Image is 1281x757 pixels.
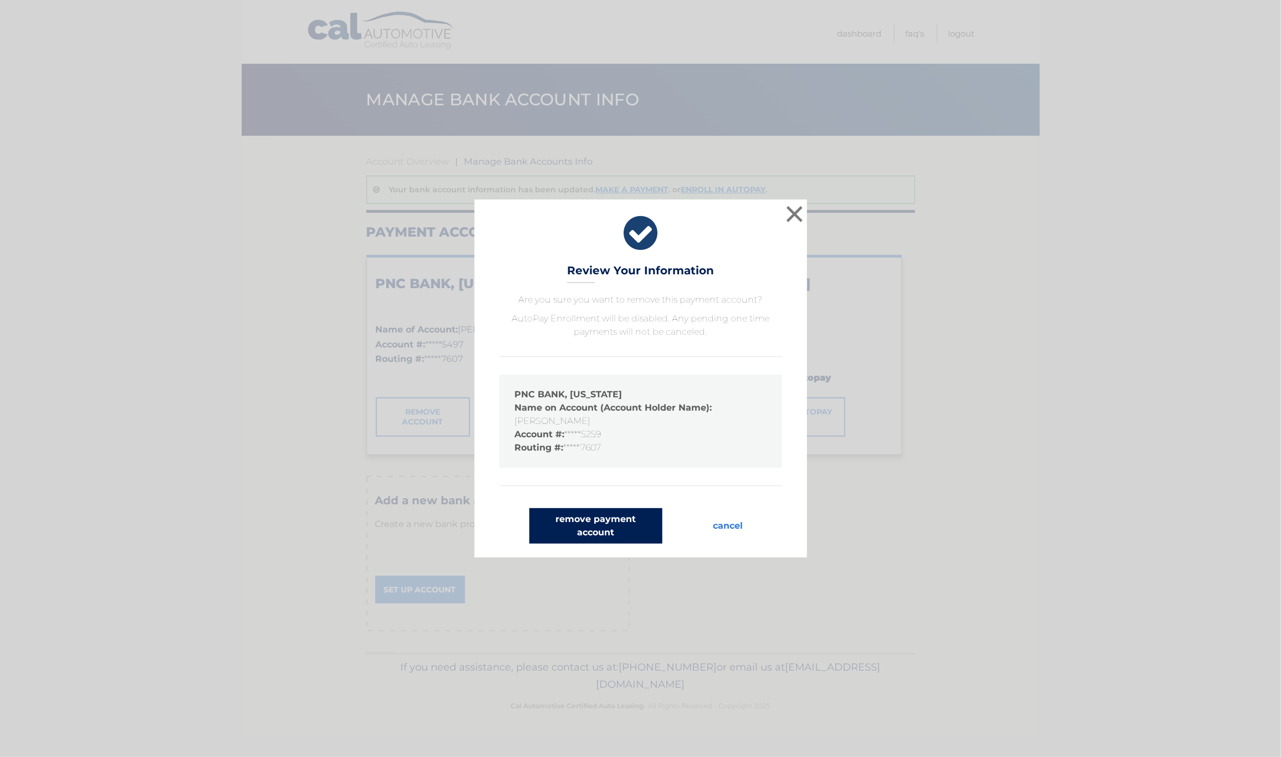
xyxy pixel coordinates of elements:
[567,264,714,283] h3: Review Your Information
[515,429,565,439] strong: Account #:
[784,203,806,225] button: ×
[499,293,782,306] p: Are you sure you want to remove this payment account?
[704,508,752,544] button: cancel
[515,442,564,453] strong: Routing #:
[515,402,712,413] strong: Name on Account (Account Holder Name):
[499,312,782,339] p: AutoPay Enrollment will be disabled. Any pending one time payments will not be canceled.
[515,401,767,428] li: [PERSON_NAME]
[515,389,622,400] strong: PNC BANK, [US_STATE]
[529,508,662,544] button: remove payment account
